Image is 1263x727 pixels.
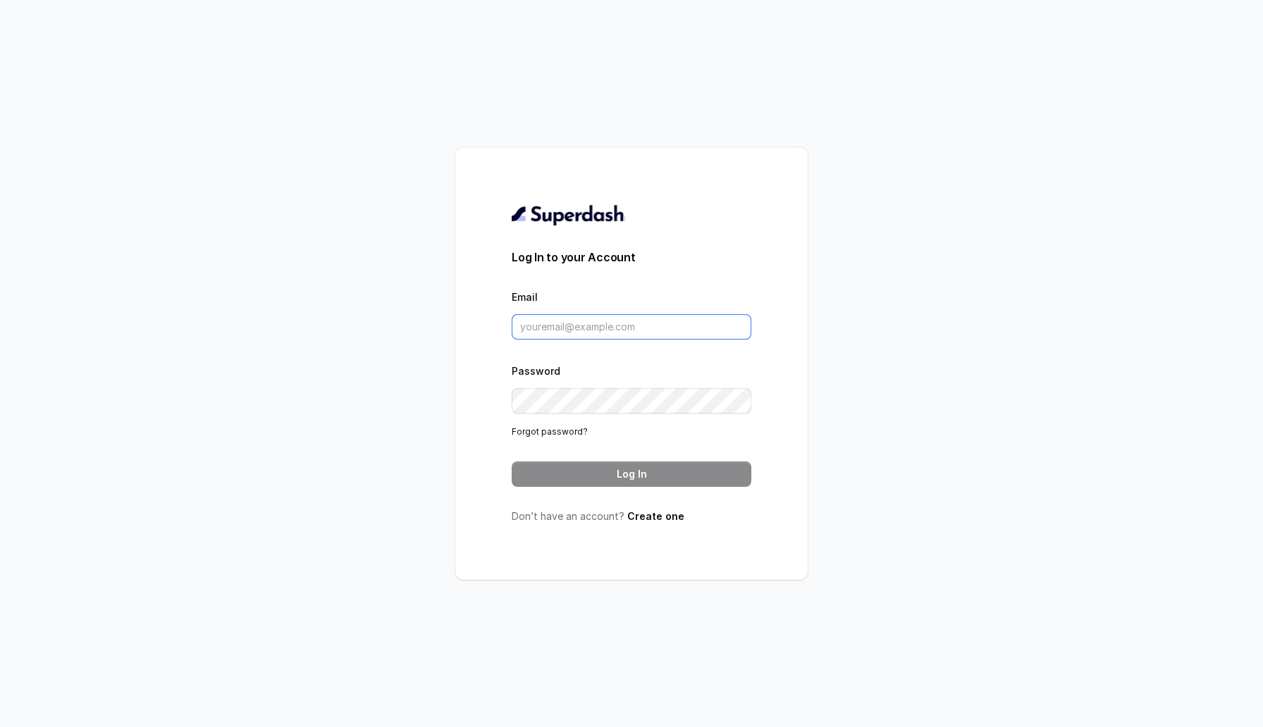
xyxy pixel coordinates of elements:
[512,426,588,437] a: Forgot password?
[512,291,538,303] label: Email
[512,204,625,226] img: light.svg
[512,365,560,377] label: Password
[512,461,751,487] button: Log In
[627,510,684,522] a: Create one
[512,509,751,523] p: Don’t have an account?
[512,249,751,266] h3: Log In to your Account
[512,314,751,340] input: youremail@example.com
